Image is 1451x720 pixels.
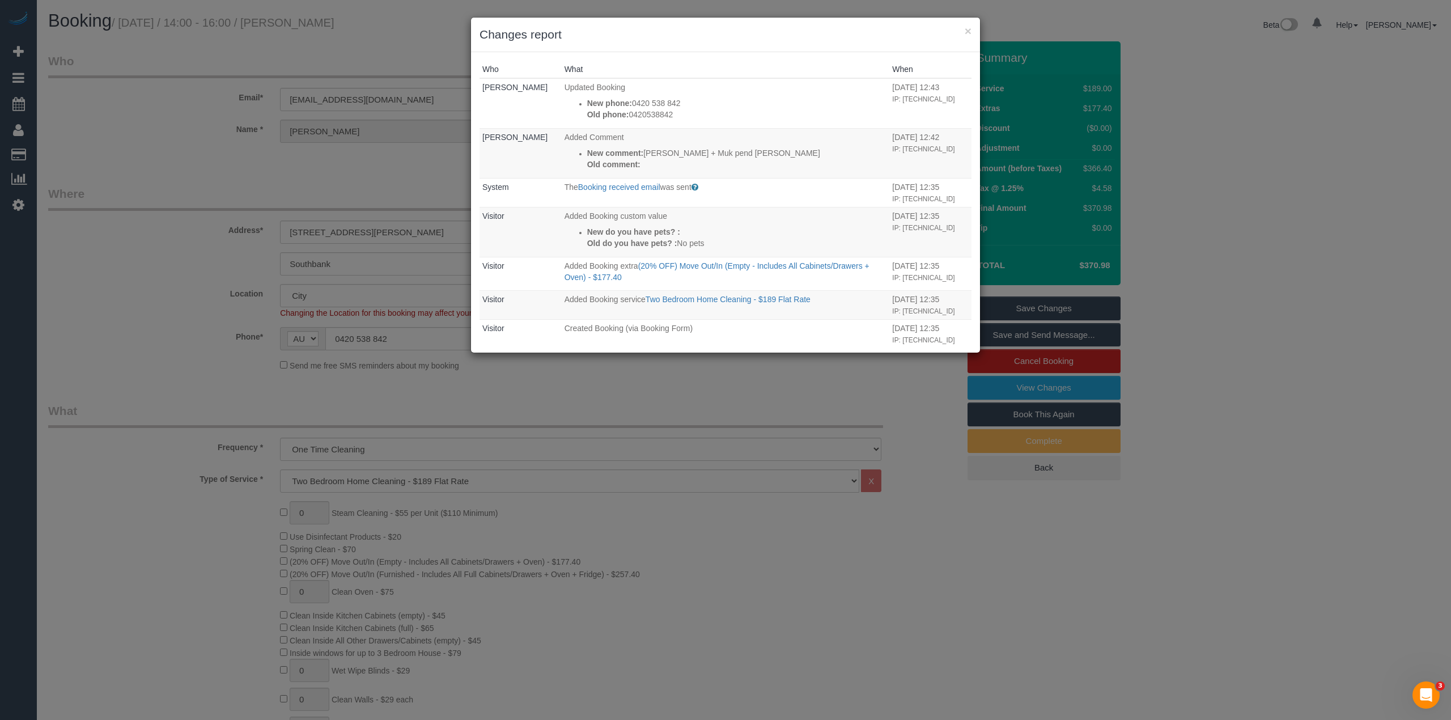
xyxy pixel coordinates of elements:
td: What [562,291,890,320]
a: Visitor [482,261,504,270]
sui-modal: Changes report [471,18,980,353]
td: Who [480,78,562,128]
small: IP: [TECHNICAL_ID] [892,224,954,232]
a: Visitor [482,324,504,333]
strong: New comment: [587,149,644,158]
td: When [889,78,971,128]
td: When [889,320,971,349]
strong: Old phone: [587,110,629,119]
td: Who [480,207,562,257]
td: Who [480,320,562,349]
td: When [889,257,971,291]
td: What [562,207,890,257]
p: 0420538842 [587,109,887,120]
iframe: Intercom live chat [1412,681,1440,709]
small: IP: [TECHNICAL_ID] [892,195,954,203]
td: What [562,320,890,349]
small: IP: [TECHNICAL_ID] [892,336,954,344]
span: Added Booking custom value [565,211,667,221]
strong: New phone: [587,99,632,108]
a: Booking received email [578,183,660,192]
h3: Changes report [480,26,971,43]
button: × [965,25,971,37]
span: The [565,183,578,192]
th: Who [480,61,562,78]
td: What [562,178,890,207]
p: 0420 538 842 [587,98,887,109]
td: When [889,128,971,178]
p: [PERSON_NAME] + Muk pend [PERSON_NAME] [587,147,887,159]
th: What [562,61,890,78]
span: Added Comment [565,133,624,142]
a: (20% OFF) Move Out/In (Empty - Includes All Cabinets/Drawers + Oven) - $177.40 [565,261,869,282]
p: No pets [587,238,887,249]
a: [PERSON_NAME] [482,133,548,142]
td: When [889,291,971,320]
td: Who [480,291,562,320]
span: Added Booking service [565,295,646,304]
td: Who [480,257,562,291]
small: IP: [TECHNICAL_ID] [892,145,954,153]
th: When [889,61,971,78]
td: Who [480,178,562,207]
small: IP: [TECHNICAL_ID] [892,95,954,103]
a: [PERSON_NAME] [482,83,548,92]
strong: Old do you have pets? : [587,239,677,248]
a: System [482,183,509,192]
span: Added Booking extra [565,261,638,270]
td: Who [480,128,562,178]
td: What [562,128,890,178]
span: Updated Booking [565,83,625,92]
a: Two Bedroom Home Cleaning - $189 Flat Rate [646,295,811,304]
strong: Old comment: [587,160,640,169]
span: Created Booking (via Booking Form) [565,324,693,333]
small: IP: [TECHNICAL_ID] [892,274,954,282]
span: 3 [1436,681,1445,691]
a: Visitor [482,211,504,221]
td: What [562,78,890,128]
td: When [889,178,971,207]
td: What [562,257,890,291]
small: IP: [TECHNICAL_ID] [892,307,954,315]
span: was sent [660,183,691,192]
a: Visitor [482,295,504,304]
strong: New do you have pets? : [587,227,680,236]
td: When [889,207,971,257]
